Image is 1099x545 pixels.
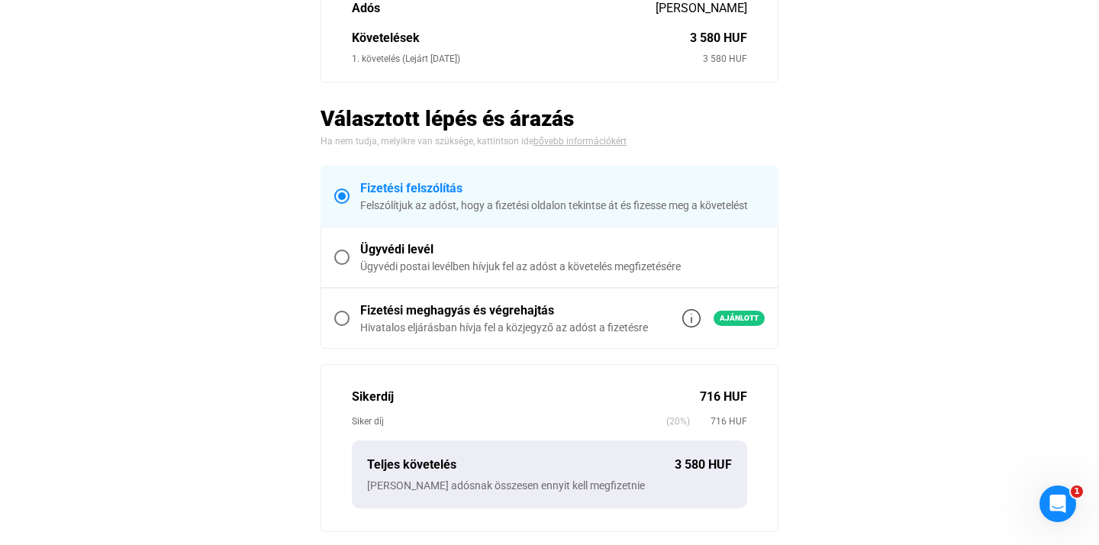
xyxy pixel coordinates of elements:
div: 1. követelés (Lejárt [DATE]) [352,51,703,66]
div: Sikerdíj [352,388,700,406]
img: info-grey-outline [682,309,701,327]
div: 716 HUF [700,388,747,406]
div: Hivatalos eljárásban hívja fel a közjegyző az adóst a fizetésre [360,320,648,335]
div: [PERSON_NAME] adósnak összesen ennyit kell megfizetnie [367,478,732,493]
span: (20%) [666,414,690,429]
span: 716 HUF [690,414,747,429]
h2: Választott lépés és árazás [321,105,778,132]
div: Ügyvédi levél [360,240,765,259]
div: Ügyvédi postai levélben hívjuk fel az adóst a követelés megfizetésére [360,259,765,274]
a: info-grey-outlineAjánlott [682,309,765,327]
div: 3 580 HUF [675,456,732,474]
div: Fizetési meghagyás és végrehajtás [360,302,648,320]
span: 1 [1071,485,1083,498]
span: Ajánlott [714,311,765,326]
div: Követelések [352,29,690,47]
div: 3 580 HUF [703,51,747,66]
div: Teljes követelés [367,456,675,474]
div: 3 580 HUF [690,29,747,47]
div: Felszólítjuk az adóst, hogy a fizetési oldalon tekintse át és fizesse meg a követelést [360,198,765,213]
div: Fizetési felszólítás [360,179,765,198]
div: Siker díj [352,414,666,429]
span: Ha nem tudja, melyikre van szüksége, kattintson ide [321,136,533,147]
a: bővebb információkért [533,136,627,147]
iframe: Intercom live chat [1039,485,1076,522]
